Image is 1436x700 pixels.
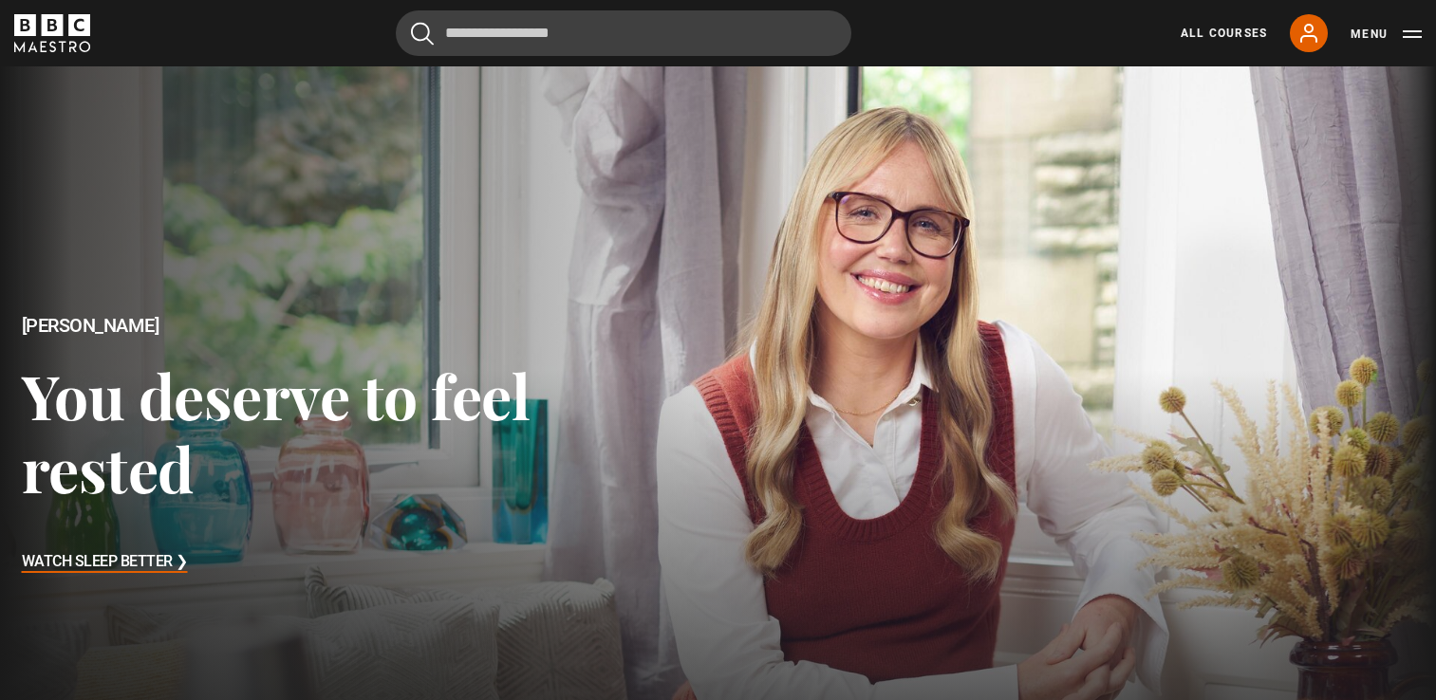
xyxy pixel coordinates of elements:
input: Search [396,10,851,56]
h3: Watch Sleep Better ❯ [22,548,188,577]
svg: BBC Maestro [14,14,90,52]
button: Toggle navigation [1351,25,1422,44]
a: All Courses [1181,25,1267,42]
h2: [PERSON_NAME] [22,315,575,337]
h3: You deserve to feel rested [22,359,575,506]
button: Submit the search query [411,22,434,46]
